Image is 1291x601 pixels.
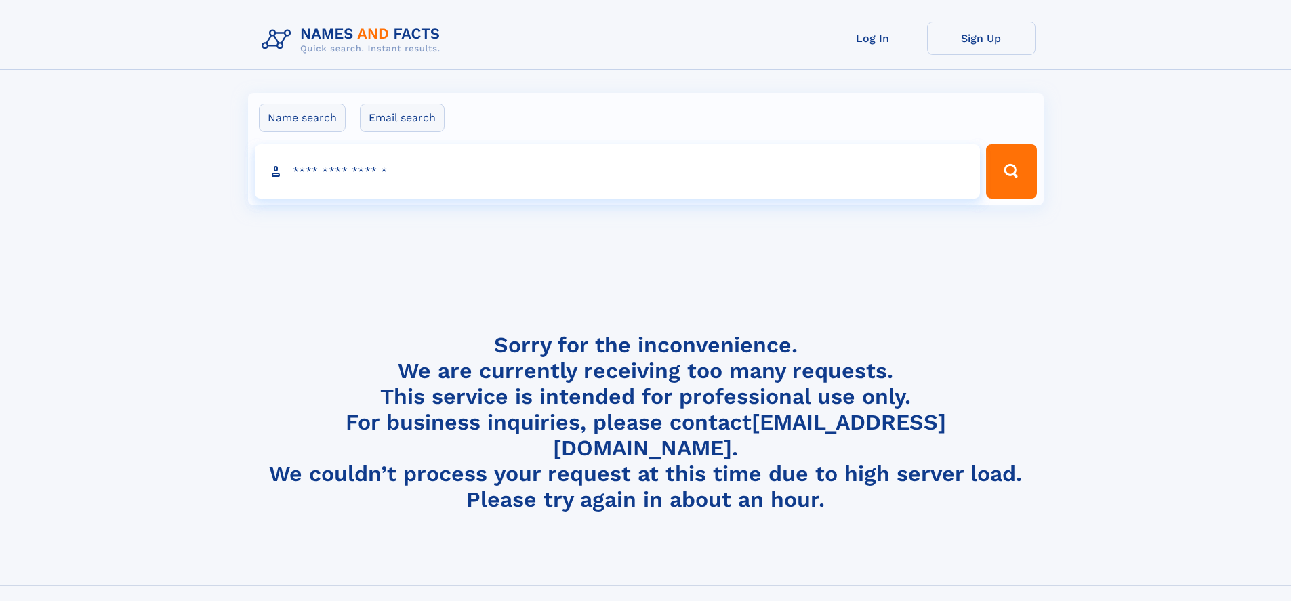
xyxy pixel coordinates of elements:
[259,104,346,132] label: Name search
[986,144,1036,199] button: Search Button
[256,22,451,58] img: Logo Names and Facts
[553,409,946,461] a: [EMAIL_ADDRESS][DOMAIN_NAME]
[256,332,1036,513] h4: Sorry for the inconvenience. We are currently receiving too many requests. This service is intend...
[255,144,981,199] input: search input
[360,104,445,132] label: Email search
[927,22,1036,55] a: Sign Up
[819,22,927,55] a: Log In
